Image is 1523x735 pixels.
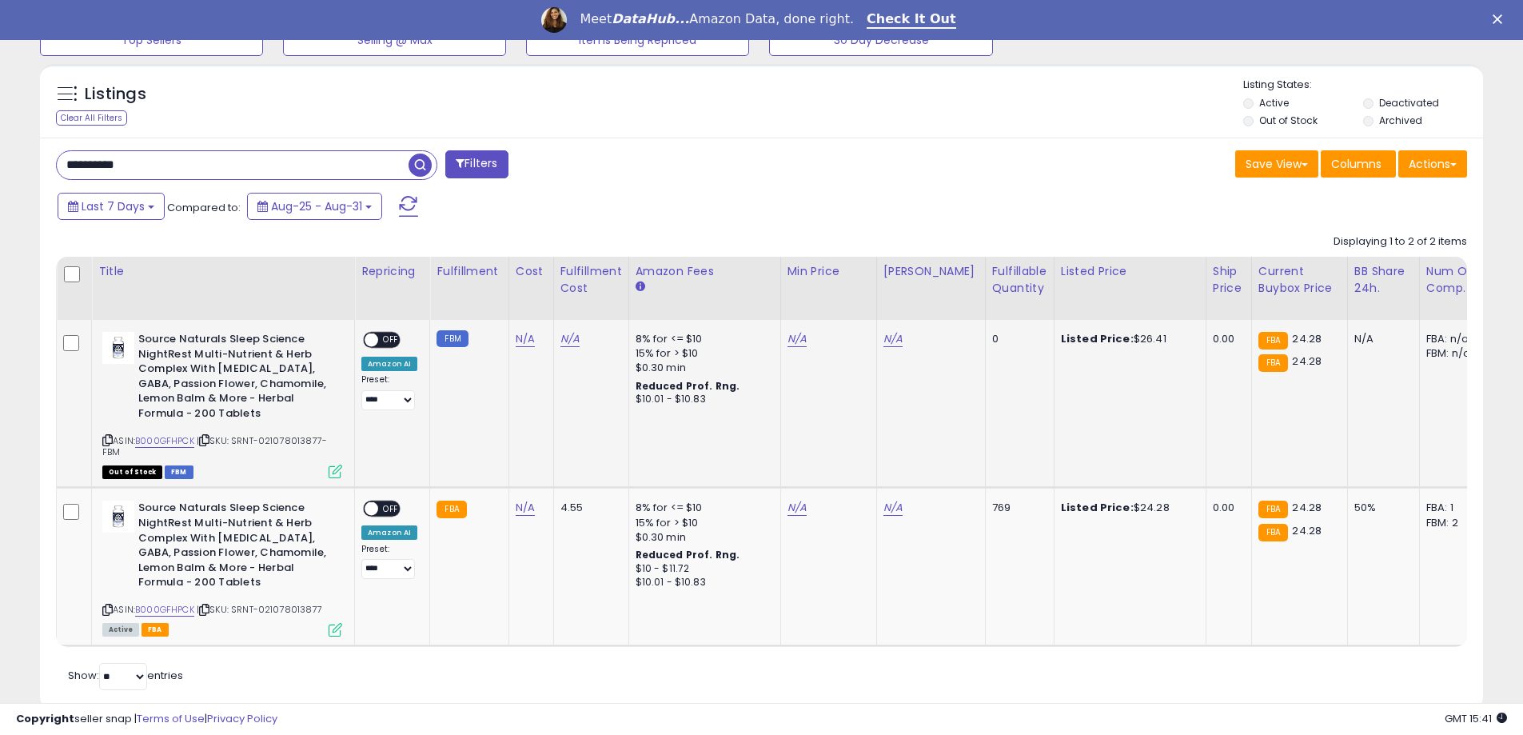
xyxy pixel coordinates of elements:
div: Preset: [361,544,417,580]
img: 31o421x2m5L._SL40_.jpg [102,332,134,364]
small: FBA [1258,524,1288,541]
div: Ship Price [1213,263,1245,297]
div: 15% for > $10 [636,346,768,361]
div: ASIN: [102,501,342,634]
span: Compared to: [167,200,241,215]
div: ASIN: [102,332,342,477]
span: Last 7 Days [82,198,145,214]
div: Fulfillable Quantity [992,263,1047,297]
div: 0.00 [1213,501,1239,515]
div: [PERSON_NAME] [883,263,979,280]
div: $10.01 - $10.83 [636,576,768,589]
div: 4.55 [560,501,616,515]
div: 769 [992,501,1042,515]
span: OFF [378,502,404,516]
span: | SKU: SRNT-021078013877 [197,603,322,616]
span: Aug-25 - Aug-31 [271,198,362,214]
span: 24.28 [1292,500,1322,515]
div: seller snap | | [16,712,277,727]
a: N/A [787,331,807,347]
button: Actions [1398,150,1467,178]
div: Preset: [361,374,417,410]
span: 24.28 [1292,331,1322,346]
div: 50% [1354,501,1407,515]
span: All listings currently available for purchase on Amazon [102,623,139,637]
a: N/A [883,331,903,347]
b: Reduced Prof. Rng. [636,379,740,393]
a: B000GFHPCK [135,603,194,617]
div: Title [98,263,348,280]
div: 0 [992,332,1042,346]
img: Profile image for Georgie [541,7,567,33]
div: 0.00 [1213,332,1239,346]
p: Listing States: [1243,78,1483,93]
button: Save View [1235,150,1318,178]
small: FBA [1258,354,1288,372]
div: Displaying 1 to 2 of 2 items [1334,234,1467,250]
a: B000GFHPCK [135,434,194,448]
a: N/A [787,500,807,516]
span: FBA [142,623,169,637]
a: Privacy Policy [207,711,277,726]
a: Terms of Use [137,711,205,726]
img: 31o421x2m5L._SL40_.jpg [102,501,134,533]
div: $26.41 [1061,332,1194,346]
small: FBA [1258,332,1288,350]
button: Last 7 Days [58,193,165,220]
span: All listings that are currently out of stock and unavailable for purchase on Amazon [102,465,162,479]
i: DataHub... [612,11,689,26]
span: Columns [1331,156,1381,172]
div: Min Price [787,263,870,280]
div: Close [1493,14,1509,24]
h5: Listings [85,83,146,106]
div: Current Buybox Price [1258,263,1341,297]
button: Aug-25 - Aug-31 [247,193,382,220]
span: 24.28 [1292,523,1322,538]
div: Fulfillment Cost [560,263,622,297]
b: Listed Price: [1061,500,1134,515]
div: Num of Comp. [1426,263,1485,297]
button: Columns [1321,150,1396,178]
small: FBA [1258,501,1288,518]
span: | SKU: SRNT-021078013877-FBM [102,434,327,458]
div: Meet Amazon Data, done right. [580,11,854,27]
small: FBM [437,330,468,347]
b: Source Naturals Sleep Science NightRest Multi-Nutrient & Herb Complex With [MEDICAL_DATA], GABA, ... [138,332,333,425]
a: N/A [516,500,535,516]
label: Out of Stock [1259,114,1318,127]
span: 2025-09-8 15:41 GMT [1445,711,1507,726]
div: Listed Price [1061,263,1199,280]
a: Check It Out [867,11,956,29]
label: Active [1259,96,1289,110]
div: $0.30 min [636,361,768,375]
strong: Copyright [16,711,74,726]
small: FBA [437,501,466,518]
div: $10.01 - $10.83 [636,393,768,406]
div: Fulfillment [437,263,501,280]
b: Source Naturals Sleep Science NightRest Multi-Nutrient & Herb Complex With [MEDICAL_DATA], GABA, ... [138,501,333,593]
div: N/A [1354,332,1407,346]
div: Clear All Filters [56,110,127,126]
a: N/A [560,331,580,347]
div: FBM: 2 [1426,516,1479,530]
span: 24.28 [1292,354,1322,369]
div: FBM: n/a [1426,346,1479,361]
div: $24.28 [1061,501,1194,515]
button: Filters [445,150,508,178]
div: FBA: 1 [1426,501,1479,515]
label: Archived [1379,114,1422,127]
div: 8% for <= $10 [636,501,768,515]
a: N/A [883,500,903,516]
div: 15% for > $10 [636,516,768,530]
b: Listed Price: [1061,331,1134,346]
span: FBM [165,465,193,479]
div: FBA: n/a [1426,332,1479,346]
b: Reduced Prof. Rng. [636,548,740,561]
div: BB Share 24h. [1354,263,1413,297]
div: Amazon Fees [636,263,774,280]
div: Amazon AI [361,525,417,540]
div: Amazon AI [361,357,417,371]
label: Deactivated [1379,96,1439,110]
div: 8% for <= $10 [636,332,768,346]
small: Amazon Fees. [636,280,645,294]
